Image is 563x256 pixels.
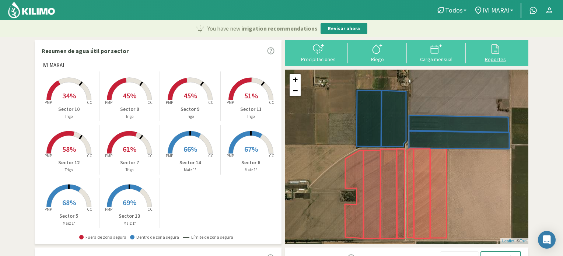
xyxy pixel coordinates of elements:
[328,25,360,32] p: Revisar ahora
[409,57,464,62] div: Carga mensual
[183,235,233,240] span: Límite de zona segura
[123,198,136,207] span: 69%
[99,212,160,220] p: Sector 13
[538,231,556,249] div: Open Intercom Messenger
[123,144,136,154] span: 61%
[207,24,318,33] p: You have new
[291,57,346,62] div: Precipitaciones
[183,91,197,100] span: 45%
[227,153,234,158] tspan: PMP
[321,23,367,35] button: Revisar ahora
[62,198,76,207] span: 68%
[221,113,281,120] p: Trigo
[45,153,52,158] tspan: PMP
[62,144,76,154] span: 58%
[290,74,301,85] a: Zoom in
[290,85,301,96] a: Zoom out
[42,61,64,70] span: IVI MARAI
[289,43,348,62] button: Precipitaciones
[39,212,99,220] p: Sector 5
[99,167,160,173] p: Trigo
[99,159,160,166] p: Sector 7
[39,105,99,113] p: Sector 10
[183,144,197,154] span: 66%
[42,46,129,55] p: Resumen de agua útil por sector
[166,100,173,105] tspan: PMP
[244,144,258,154] span: 67%
[45,207,52,212] tspan: PMP
[244,91,258,100] span: 51%
[62,91,76,100] span: 34%
[166,153,173,158] tspan: PMP
[160,105,220,113] p: Sector 9
[45,100,52,105] tspan: PMP
[148,100,153,105] tspan: CC
[87,153,92,158] tspan: CC
[160,167,220,173] p: Maiz 1°
[348,43,407,62] button: Riego
[466,43,525,62] button: Reportes
[87,207,92,212] tspan: CC
[227,100,234,105] tspan: PMP
[99,105,160,113] p: Sector 8
[39,159,99,166] p: Sector 12
[221,167,281,173] p: Maiz 1°
[269,153,274,158] tspan: CC
[208,153,213,158] tspan: CC
[502,239,514,243] a: Leaflet
[160,159,220,166] p: Sector 14
[445,6,463,14] span: Todos
[130,235,179,240] span: Dentro de zona segura
[148,207,153,212] tspan: CC
[39,167,99,173] p: Trigo
[39,113,99,120] p: Trigo
[241,24,318,33] span: irrigation recommendations
[7,1,56,19] img: Kilimo
[221,159,281,166] p: Sector 6
[500,238,528,244] div: | ©
[520,239,527,243] a: Esri
[99,113,160,120] p: Trigo
[160,113,220,120] p: Trigo
[269,100,274,105] tspan: CC
[105,207,112,212] tspan: PMP
[407,43,466,62] button: Carga mensual
[123,91,136,100] span: 45%
[39,220,99,227] p: Maiz 1°
[148,153,153,158] tspan: CC
[221,105,281,113] p: Sector 11
[79,235,126,240] span: Fuera de zona segura
[468,57,522,62] div: Reportes
[483,6,510,14] span: IVI MARAI
[87,100,92,105] tspan: CC
[105,100,112,105] tspan: PMP
[99,220,160,227] p: Maiz 1°
[208,100,213,105] tspan: CC
[350,57,405,62] div: Riego
[105,153,112,158] tspan: PMP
